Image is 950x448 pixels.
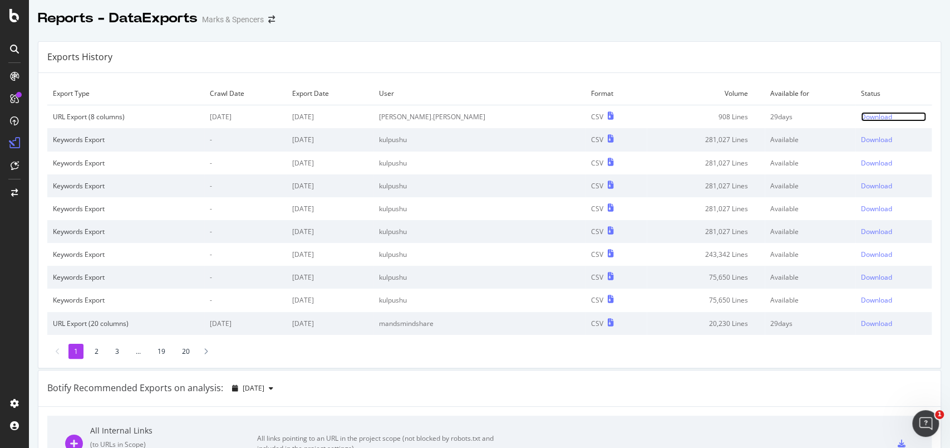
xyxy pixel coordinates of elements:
[861,204,926,213] a: Download
[935,410,944,419] span: 1
[373,243,585,266] td: kulpushu
[861,227,926,236] a: Download
[68,344,83,359] li: 1
[287,82,373,105] td: Export Date
[204,243,287,266] td: -
[861,295,926,305] a: Download
[373,174,585,197] td: kulpushu
[53,181,199,191] div: Keywords Export
[647,82,765,105] td: Volume
[152,344,171,359] li: 19
[287,289,373,311] td: [DATE]
[861,272,892,282] div: Download
[861,272,926,282] a: Download
[204,128,287,151] td: -
[591,319,603,328] div: CSV
[130,344,146,359] li: ...
[861,112,892,121] div: Download
[861,319,926,328] a: Download
[287,152,373,174] td: [DATE]
[647,128,765,151] td: 281,027 Lines
[287,105,373,129] td: [DATE]
[204,289,287,311] td: -
[204,312,287,335] td: [DATE]
[765,82,855,105] td: Available for
[647,174,765,197] td: 281,027 Lines
[861,319,892,328] div: Download
[765,105,855,129] td: 29 days
[591,204,603,213] div: CSV
[287,197,373,220] td: [DATE]
[373,220,585,243] td: kulpushu
[53,112,199,121] div: URL Export (8 columns)
[90,425,257,436] div: All Internal Links
[47,51,112,64] div: Exports History
[861,250,892,259] div: Download
[591,158,603,168] div: CSV
[647,152,765,174] td: 281,027 Lines
[287,243,373,266] td: [DATE]
[53,295,199,305] div: Keywords Export
[770,135,850,144] div: Available
[898,440,905,447] div: csv-export
[176,344,195,359] li: 20
[373,266,585,289] td: kulpushu
[47,382,223,395] div: Botify Recommended Exports on analysis:
[53,250,199,259] div: Keywords Export
[861,158,926,168] a: Download
[373,128,585,151] td: kulpushu
[861,158,892,168] div: Download
[53,158,199,168] div: Keywords Export
[373,312,585,335] td: mandsmindshare
[204,220,287,243] td: -
[855,82,932,105] td: Status
[204,174,287,197] td: -
[770,181,850,191] div: Available
[861,135,892,144] div: Download
[585,82,647,105] td: Format
[373,152,585,174] td: kulpushu
[287,266,373,289] td: [DATE]
[770,272,850,282] div: Available
[647,220,765,243] td: 281,027 Lines
[770,250,850,259] div: Available
[268,16,275,23] div: arrow-right-arrow-left
[770,204,850,213] div: Available
[765,312,855,335] td: 29 days
[861,112,926,121] a: Download
[770,295,850,305] div: Available
[204,105,287,129] td: [DATE]
[647,266,765,289] td: 75,650 Lines
[228,379,278,397] button: [DATE]
[243,383,264,393] span: 2025 Sep. 27th
[861,204,892,213] div: Download
[373,82,585,105] td: User
[912,410,939,437] iframe: Intercom live chat
[647,243,765,266] td: 243,342 Lines
[287,312,373,335] td: [DATE]
[647,105,765,129] td: 908 Lines
[861,135,926,144] a: Download
[204,82,287,105] td: Crawl Date
[53,135,199,144] div: Keywords Export
[861,250,926,259] a: Download
[373,197,585,220] td: kulpushu
[53,272,199,282] div: Keywords Export
[861,181,892,191] div: Download
[591,272,603,282] div: CSV
[110,344,125,359] li: 3
[204,266,287,289] td: -
[647,197,765,220] td: 281,027 Lines
[647,312,765,335] td: 20,230 Lines
[591,227,603,236] div: CSV
[287,128,373,151] td: [DATE]
[373,289,585,311] td: kulpushu
[591,295,603,305] div: CSV
[202,14,264,25] div: Marks & Spencers
[647,289,765,311] td: 75,650 Lines
[53,204,199,213] div: Keywords Export
[373,105,585,129] td: [PERSON_NAME].[PERSON_NAME]
[861,227,892,236] div: Download
[38,9,198,28] div: Reports - DataExports
[53,227,199,236] div: Keywords Export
